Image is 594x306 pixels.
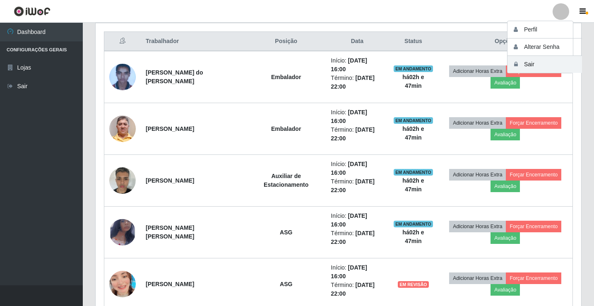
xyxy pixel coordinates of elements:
strong: há 02 h e 47 min [402,229,424,244]
button: Forçar Encerramento [506,272,561,284]
button: Forçar Encerramento [506,117,561,129]
time: [DATE] 16:00 [331,57,367,72]
button: Forçar Encerramento [506,221,561,232]
strong: [PERSON_NAME] do [PERSON_NAME] [146,69,203,84]
img: 1748046228717.jpeg [109,211,136,254]
li: Início: [331,212,383,229]
button: Avaliação [491,284,520,296]
li: Início: [331,263,383,281]
button: Avaliação [491,129,520,140]
span: EM ANDAMENTO [394,169,433,176]
strong: ASG [280,229,292,236]
th: Trabalhador [141,32,246,51]
strong: Embalador [271,74,301,80]
strong: Auxiliar de Estacionamento [264,173,308,188]
li: Início: [331,56,383,74]
strong: há 02 h e 47 min [402,177,424,193]
button: Forçar Encerramento [506,169,561,181]
img: 1687914027317.jpeg [109,105,136,152]
strong: há 02 h e 47 min [402,125,424,141]
li: Início: [331,108,383,125]
strong: [PERSON_NAME] [PERSON_NAME] [146,224,194,240]
button: Adicionar Horas Extra [449,221,506,232]
button: Alterar Senha [507,39,582,56]
time: [DATE] 16:00 [331,264,367,279]
th: Data [326,32,388,51]
li: Término: [331,177,383,195]
span: EM ANDAMENTO [394,221,433,227]
li: Término: [331,281,383,298]
strong: ASG [280,281,292,287]
time: [DATE] 16:00 [331,161,367,176]
time: [DATE] 16:00 [331,109,367,124]
img: CoreUI Logo [14,6,51,17]
th: Opções [438,32,573,51]
button: Adicionar Horas Extra [449,272,506,284]
button: Sair [507,56,582,73]
strong: [PERSON_NAME] [146,281,194,287]
button: Perfil [507,21,582,39]
li: Término: [331,125,383,143]
span: EM ANDAMENTO [394,117,433,124]
img: 1753187317343.jpeg [109,163,136,198]
button: Avaliação [491,232,520,244]
button: Adicionar Horas Extra [449,169,506,181]
li: Término: [331,229,383,246]
span: EM ANDAMENTO [394,65,433,72]
li: Início: [331,160,383,177]
li: Término: [331,74,383,91]
strong: Embalador [271,125,301,132]
button: Adicionar Horas Extra [449,117,506,129]
time: [DATE] 16:00 [331,212,367,228]
button: Adicionar Horas Extra [449,65,506,77]
strong: [PERSON_NAME] [146,125,194,132]
strong: há 02 h e 47 min [402,74,424,89]
strong: [PERSON_NAME] [146,177,194,184]
img: 1673386012464.jpeg [109,60,136,94]
th: Status [388,32,438,51]
button: Forçar Encerramento [506,65,561,77]
th: Posição [246,32,326,51]
button: Avaliação [491,181,520,192]
span: EM REVISÃO [398,281,428,288]
button: Avaliação [491,77,520,89]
